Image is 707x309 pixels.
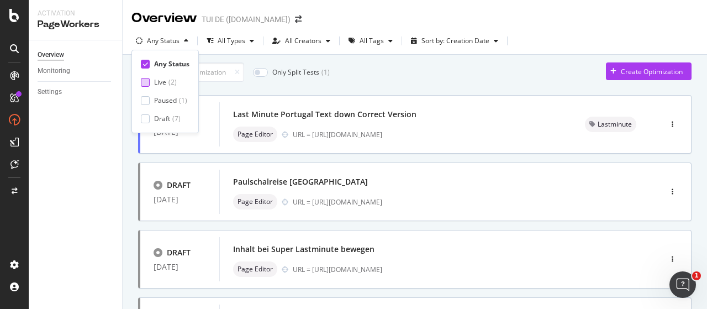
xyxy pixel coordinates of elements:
[167,180,191,191] div: DRAFT
[154,77,166,87] div: Live
[131,9,197,28] div: Overview
[421,38,489,44] div: Sort by: Creation Date
[233,244,374,255] div: Inhalt bei Super Lastminute bewegen
[38,86,62,98] div: Settings
[692,271,701,280] span: 1
[172,114,181,123] div: ( 7 )
[233,127,277,142] div: neutral label
[238,131,273,138] span: Page Editor
[321,67,330,77] div: ( 1 )
[202,32,258,50] button: All Types
[154,195,206,204] div: [DATE]
[669,271,696,298] iframe: Intercom live chat
[154,263,206,271] div: [DATE]
[131,32,193,50] button: Any Status
[407,32,503,50] button: Sort by: Creation Date
[606,62,692,80] button: Create Optimization
[218,38,245,44] div: All Types
[154,114,170,123] div: Draft
[293,130,558,139] div: URL = [URL][DOMAIN_NAME]
[167,247,191,258] div: DRAFT
[154,128,206,137] div: [DATE]
[585,117,636,132] div: neutral label
[38,65,70,77] div: Monitoring
[233,194,277,210] div: neutral label
[344,32,397,50] button: All Tags
[233,109,416,120] div: Last Minute Portugal Text down Correct Version
[238,198,273,205] span: Page Editor
[202,14,291,25] div: TUI DE ([DOMAIN_NAME])
[268,32,335,50] button: All Creators
[38,86,114,98] a: Settings
[293,197,614,207] div: URL = [URL][DOMAIN_NAME]
[360,38,384,44] div: All Tags
[295,15,302,23] div: arrow-right-arrow-left
[621,67,683,76] div: Create Optimization
[168,77,177,87] div: ( 2 )
[233,261,277,277] div: neutral label
[154,59,189,69] div: Any Status
[293,265,614,274] div: URL = [URL][DOMAIN_NAME]
[147,38,180,44] div: Any Status
[38,65,114,77] a: Monitoring
[238,266,273,273] span: Page Editor
[38,18,113,31] div: PageWorkers
[285,38,321,44] div: All Creators
[179,96,187,105] div: ( 1 )
[598,121,632,128] span: Lastminute
[38,9,113,18] div: Activation
[154,96,177,105] div: Paused
[233,176,368,187] div: Paulschalreise [GEOGRAPHIC_DATA]
[38,49,64,61] div: Overview
[38,49,114,61] a: Overview
[272,67,319,77] div: Only Split Tests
